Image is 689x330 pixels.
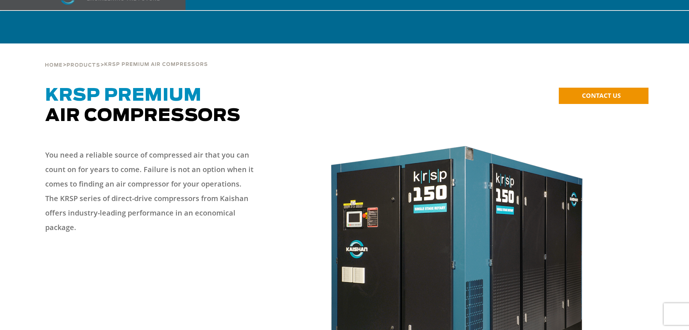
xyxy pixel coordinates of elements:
span: KRSP Premium [45,87,201,104]
a: CONTACT US [559,88,648,104]
span: Home [45,63,63,68]
p: You need a reliable source of compressed air that you can count on for years to come. Failure is ... [45,148,255,235]
span: krsp premium air compressors [104,62,208,67]
div: > > [45,43,208,71]
span: Air Compressors [45,87,241,125]
a: Products [67,62,100,68]
span: Products [67,63,100,68]
span: CONTACT US [582,91,621,100]
a: Home [45,62,63,68]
